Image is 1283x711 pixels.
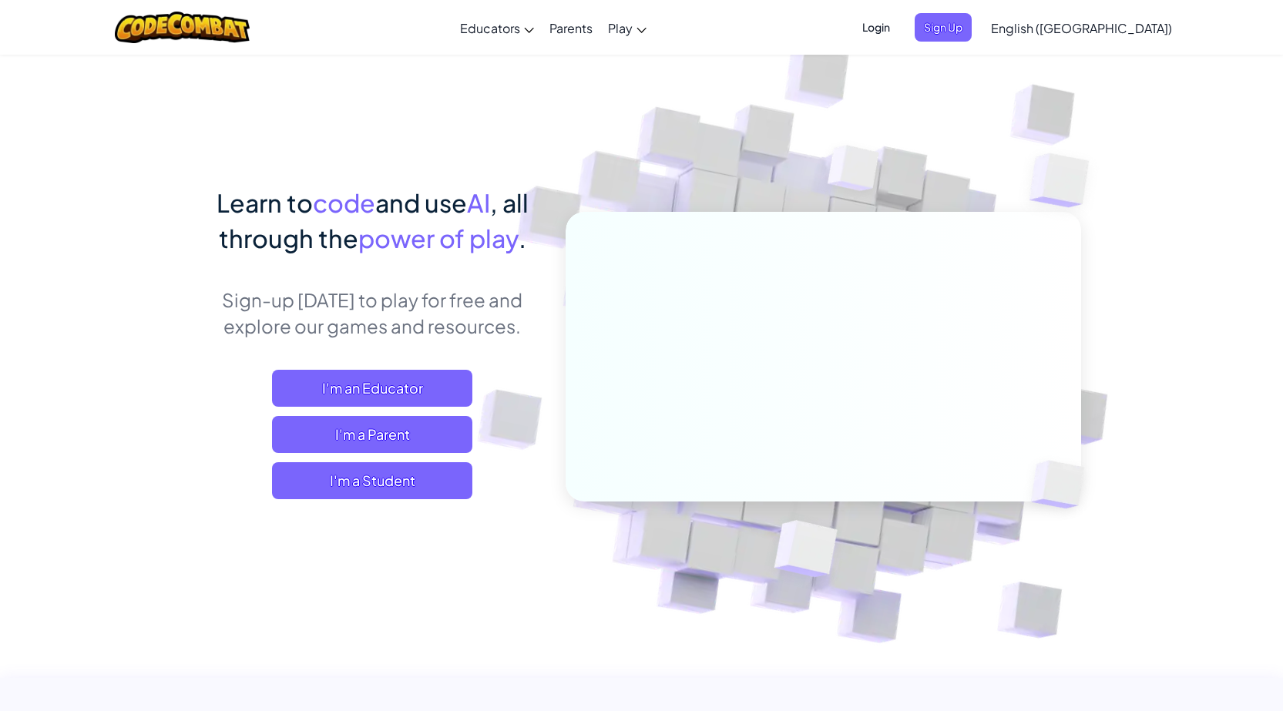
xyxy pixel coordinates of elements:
span: Learn to [217,187,313,218]
span: . [519,223,526,253]
span: Educators [460,20,520,36]
a: Parents [542,7,600,49]
img: CodeCombat logo [115,12,250,43]
img: Overlap cubes [736,488,874,615]
span: and use [375,187,467,218]
a: Educators [452,7,542,49]
img: Overlap cubes [1005,428,1120,541]
a: Play [600,7,654,49]
img: Overlap cubes [999,116,1132,246]
span: power of play [358,223,519,253]
a: I'm an Educator [272,370,472,407]
button: Login [853,13,899,42]
span: Play [608,20,633,36]
button: Sign Up [915,13,972,42]
a: I'm a Parent [272,416,472,453]
span: code [313,187,375,218]
span: English ([GEOGRAPHIC_DATA]) [991,20,1172,36]
p: Sign-up [DATE] to play for free and explore our games and resources. [203,287,542,339]
img: Overlap cubes [798,115,909,230]
button: I'm a Student [272,462,472,499]
span: AI [467,187,490,218]
a: English ([GEOGRAPHIC_DATA]) [983,7,1180,49]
